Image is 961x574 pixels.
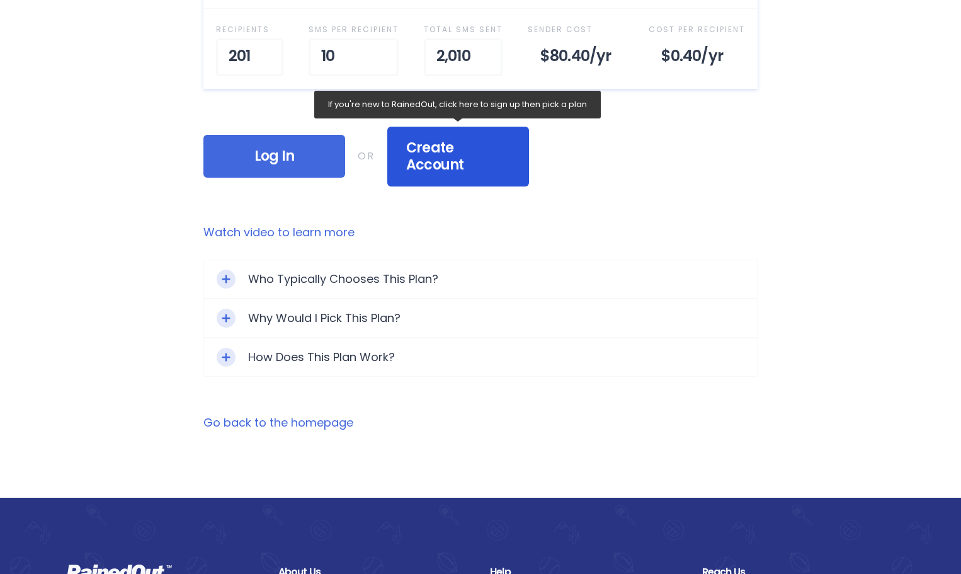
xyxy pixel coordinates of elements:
[203,224,758,241] a: Watch video to learn more
[217,348,236,367] div: Toggle Expand
[358,148,375,164] div: OR
[406,139,510,174] span: Create Account
[217,270,236,289] div: Toggle Expand
[528,38,623,76] div: $80.40 /yr
[649,21,745,38] div: Cost Per Recipient
[204,299,757,337] div: Toggle ExpandWhy Would I Pick This Plan?
[204,338,757,376] div: Toggle ExpandHow Does This Plan Work?
[309,38,399,76] div: 10
[309,21,399,38] div: SMS per Recipient
[216,21,283,38] div: Recipient s
[217,309,236,328] div: Toggle Expand
[204,260,757,298] div: Toggle ExpandWho Typically Chooses This Plan?
[424,21,503,38] div: Total SMS Sent
[203,415,353,430] a: Go back to the homepage
[528,21,623,38] div: Sender Cost
[424,38,503,76] div: 2,010
[203,135,345,178] div: Log In
[216,38,283,76] div: 201
[222,147,326,165] span: Log In
[387,127,529,187] div: Create Account
[649,38,745,76] div: $0.40 /yr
